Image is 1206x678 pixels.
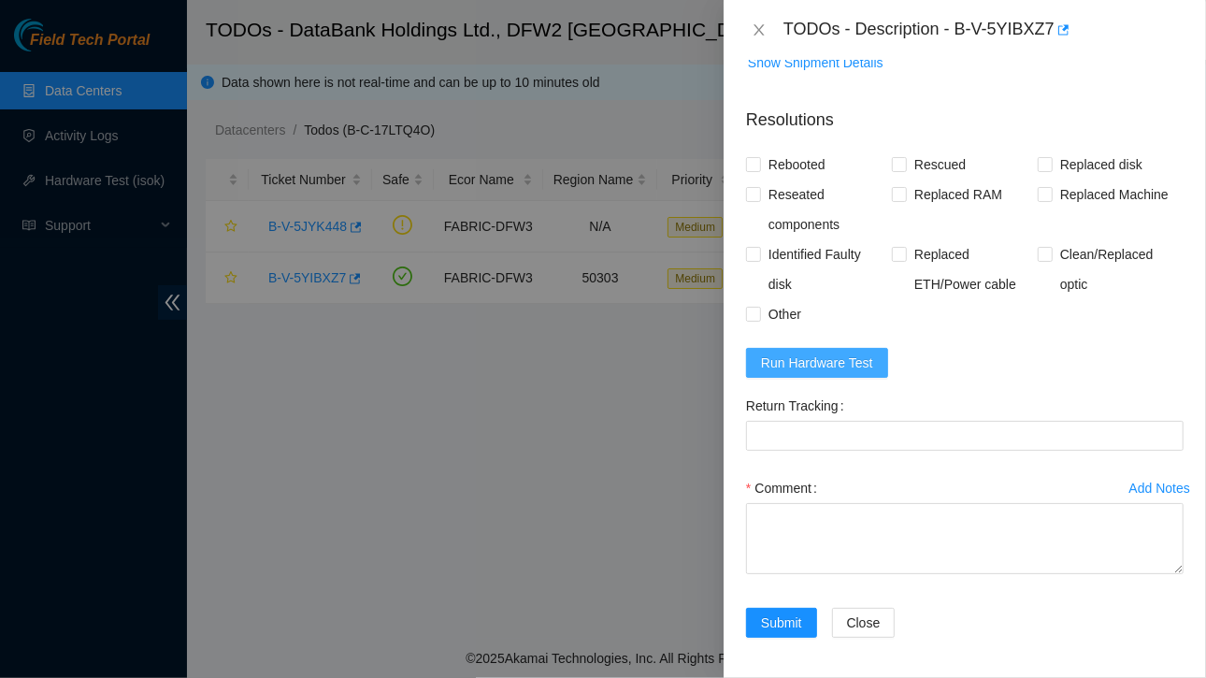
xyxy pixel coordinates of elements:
span: Rebooted [761,150,833,180]
span: close [752,22,767,37]
button: Close [832,608,896,638]
button: Add Notes [1128,473,1191,503]
p: Resolutions [746,93,1184,133]
button: Run Hardware Test [746,348,888,378]
span: Replaced Machine [1053,180,1176,209]
button: Show Shipment Details [747,48,884,78]
span: Identified Faulty disk [761,239,892,299]
span: Replaced disk [1053,150,1150,180]
span: Rescued [907,150,973,180]
span: Clean/Replaced optic [1053,239,1184,299]
span: Run Hardware Test [761,353,873,373]
span: Reseated components [761,180,892,239]
div: Add Notes [1129,482,1190,495]
span: Close [847,613,881,633]
textarea: Comment [746,503,1184,574]
span: Other [761,299,809,329]
input: Return Tracking [746,421,1184,451]
button: Close [746,22,772,39]
button: Submit [746,608,817,638]
span: Replaced ETH/Power cable [907,239,1038,299]
span: Show Shipment Details [748,52,883,73]
span: Submit [761,613,802,633]
div: TODOs - Description - B-V-5YIBXZ7 [783,15,1184,45]
label: Return Tracking [746,391,852,421]
label: Comment [746,473,825,503]
span: Replaced RAM [907,180,1010,209]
